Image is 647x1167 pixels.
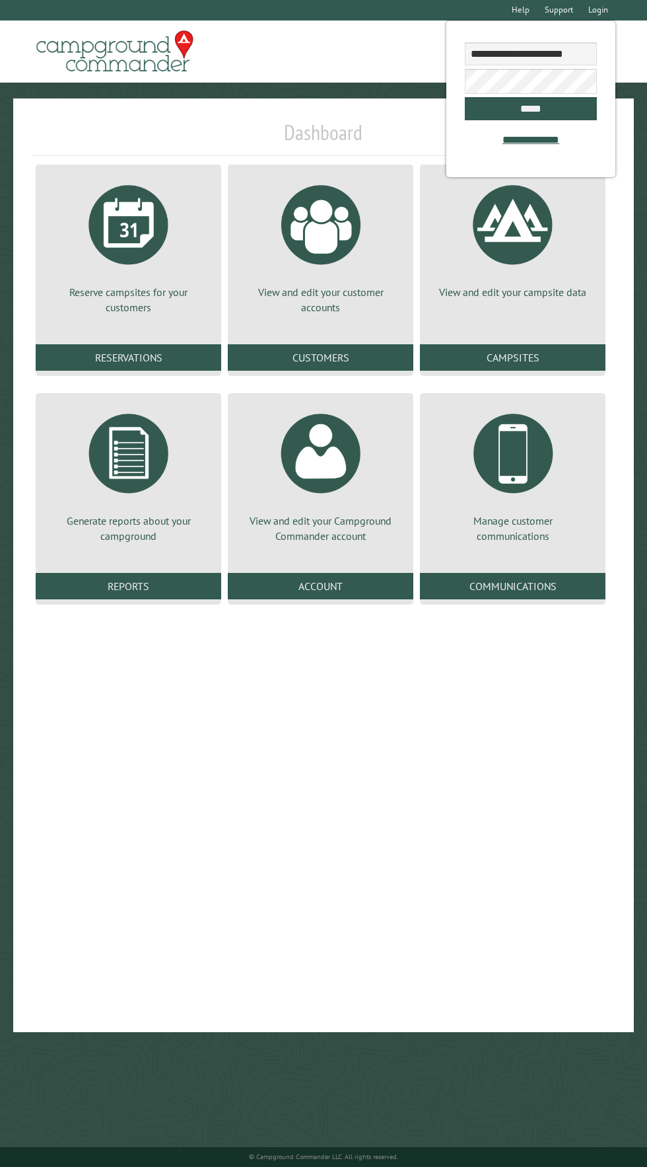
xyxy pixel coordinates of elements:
a: Manage customer communications [436,404,590,543]
a: Reservations [36,344,221,371]
a: Campsites [420,344,605,371]
a: View and edit your customer accounts [244,175,397,315]
a: Generate reports about your campground [51,404,205,543]
p: View and edit your Campground Commander account [244,513,397,543]
a: Account [228,573,413,599]
a: View and edit your Campground Commander account [244,404,397,543]
img: Campground Commander [32,26,197,77]
p: View and edit your campsite data [436,285,590,299]
a: Reports [36,573,221,599]
small: © Campground Commander LLC. All rights reserved. [249,1152,398,1161]
p: View and edit your customer accounts [244,285,397,315]
a: Customers [228,344,413,371]
a: Communications [420,573,605,599]
a: View and edit your campsite data [436,175,590,299]
p: Generate reports about your campground [51,513,205,543]
p: Reserve campsites for your customers [51,285,205,315]
p: Manage customer communications [436,513,590,543]
a: Reserve campsites for your customers [51,175,205,315]
h1: Dashboard [32,120,615,156]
